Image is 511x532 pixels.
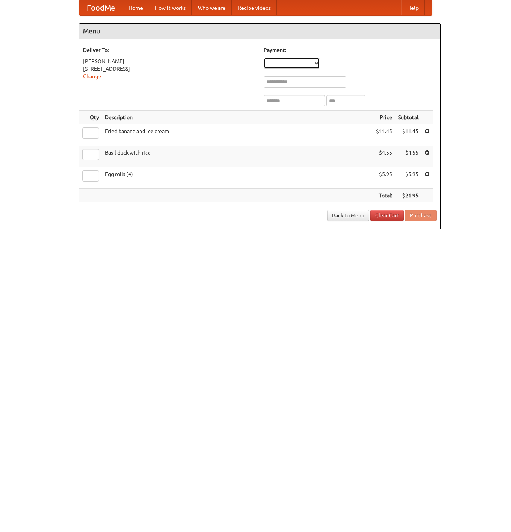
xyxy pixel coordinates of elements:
[327,210,369,221] a: Back to Menu
[83,58,256,65] div: [PERSON_NAME]
[232,0,277,15] a: Recipe videos
[102,124,373,146] td: Fried banana and ice cream
[123,0,149,15] a: Home
[83,46,256,54] h5: Deliver To:
[264,46,437,54] h5: Payment:
[102,167,373,189] td: Egg rolls (4)
[102,111,373,124] th: Description
[395,167,422,189] td: $5.95
[373,111,395,124] th: Price
[370,210,404,221] a: Clear Cart
[79,111,102,124] th: Qty
[395,111,422,124] th: Subtotal
[395,146,422,167] td: $4.55
[401,0,425,15] a: Help
[373,189,395,203] th: Total:
[79,24,440,39] h4: Menu
[192,0,232,15] a: Who we are
[405,210,437,221] button: Purchase
[395,189,422,203] th: $21.95
[373,146,395,167] td: $4.55
[83,73,101,79] a: Change
[79,0,123,15] a: FoodMe
[83,65,256,73] div: [STREET_ADDRESS]
[373,124,395,146] td: $11.45
[102,146,373,167] td: Basil duck with rice
[395,124,422,146] td: $11.45
[373,167,395,189] td: $5.95
[149,0,192,15] a: How it works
